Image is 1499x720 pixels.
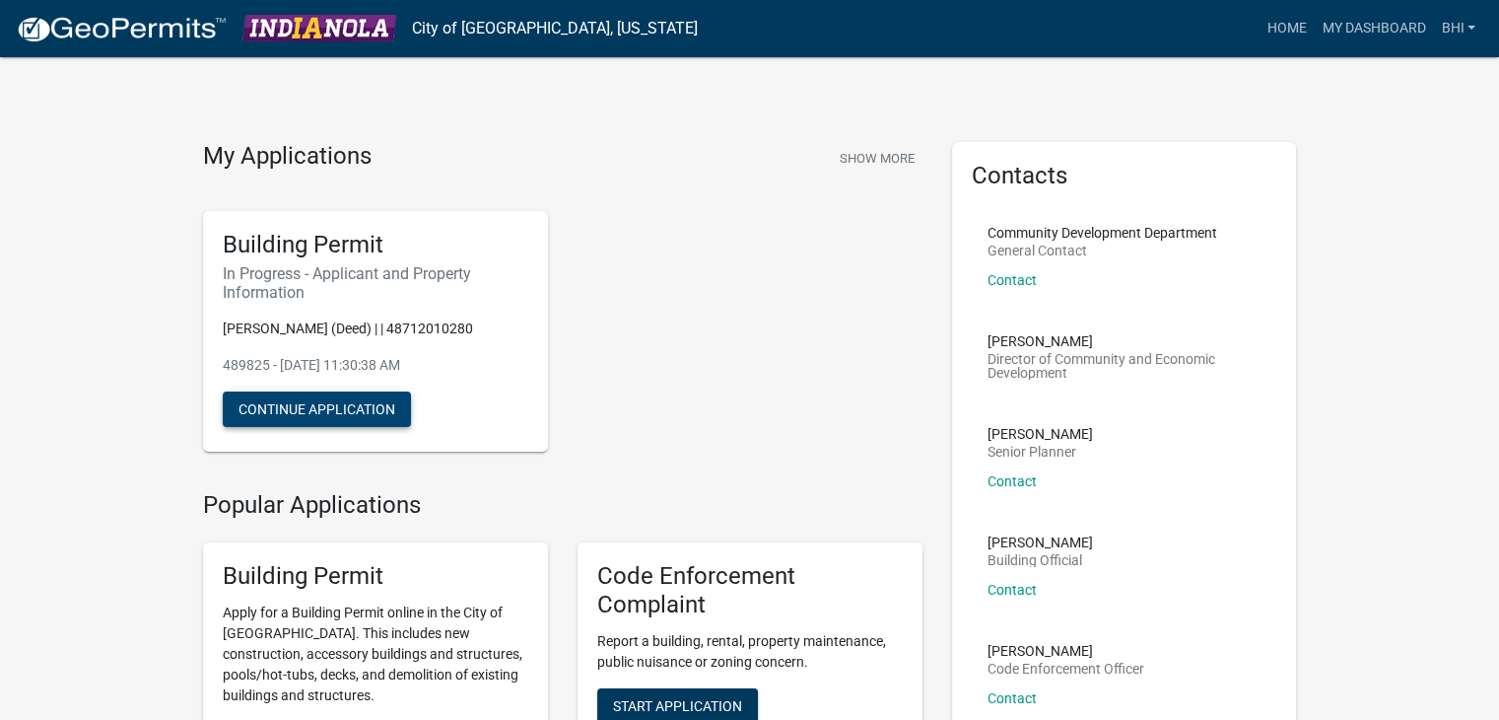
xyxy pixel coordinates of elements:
h4: Popular Applications [203,491,922,520]
p: General Contact [988,244,1217,257]
button: Show More [832,142,922,175]
p: Code Enforcement Officer [988,662,1144,676]
a: Contact [988,473,1037,489]
h5: Building Permit [223,562,528,591]
p: [PERSON_NAME] [988,536,1093,549]
span: Start Application [613,698,742,714]
a: Home [1259,10,1314,47]
a: City of [GEOGRAPHIC_DATA], [US_STATE] [412,12,698,45]
p: Senior Planner [988,445,1093,459]
p: 489825 - [DATE] 11:30:38 AM [223,355,528,376]
p: [PERSON_NAME] [988,644,1144,658]
h6: In Progress - Applicant and Property Information [223,264,528,302]
p: Director of Community and Economic Development [988,352,1261,380]
button: Continue Application [223,392,411,427]
h5: Contacts [972,162,1277,190]
p: Report a building, rental, property maintenance, public nuisance or zoning concern. [597,631,903,673]
p: Building Official [988,553,1093,567]
img: City of Indianola, Iowa [242,15,396,41]
p: [PERSON_NAME] [988,427,1093,441]
h4: My Applications [203,142,372,172]
a: BHI [1433,10,1483,47]
p: [PERSON_NAME] (Deed) | | 48712010280 [223,319,528,339]
p: Community Development Department [988,226,1217,240]
h5: Code Enforcement Complaint [597,562,903,619]
h5: Building Permit [223,231,528,259]
a: Contact [988,582,1037,598]
a: Contact [988,690,1037,706]
a: My Dashboard [1314,10,1433,47]
p: [PERSON_NAME] [988,334,1261,348]
p: Apply for a Building Permit online in the City of [GEOGRAPHIC_DATA]. This includes new constructi... [223,603,528,706]
a: Contact [988,272,1037,288]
